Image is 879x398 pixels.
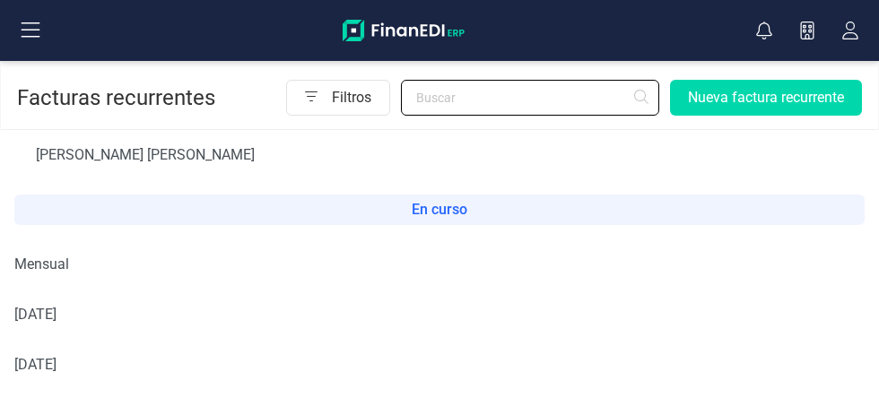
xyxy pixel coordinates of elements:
[17,85,215,110] span: Facturas recurrentes
[14,356,57,373] span: [DATE]
[14,195,865,225] div: En curso
[401,80,659,116] input: Buscar
[325,87,379,108] span: Filtros
[14,255,69,273] span: Mensual
[14,306,57,323] span: [DATE]
[343,20,465,41] img: Logo Finanedi
[286,80,390,116] button: Filtros
[670,80,862,116] button: Nueva factura recurrente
